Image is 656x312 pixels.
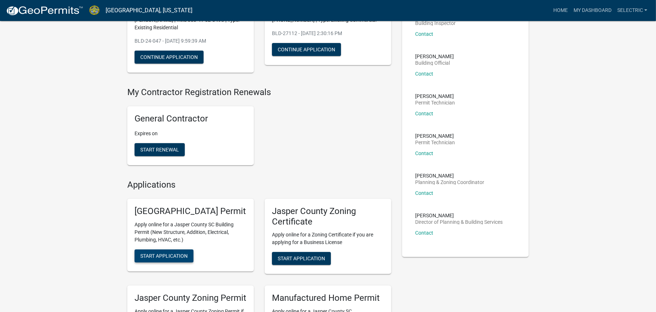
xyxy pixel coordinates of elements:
[140,147,179,153] span: Start Renewal
[550,4,571,17] a: Home
[272,252,331,265] button: Start Application
[415,150,433,156] a: Contact
[415,71,433,77] a: Contact
[415,100,455,105] p: Permit Technician
[415,54,454,59] p: [PERSON_NAME]
[278,256,325,261] span: Start Application
[135,206,247,217] h5: [GEOGRAPHIC_DATA] Permit
[415,133,455,138] p: [PERSON_NAME]
[614,4,650,17] a: Selectric
[415,190,433,196] a: Contact
[106,4,192,17] a: [GEOGRAPHIC_DATA], [US_STATE]
[415,60,454,65] p: Building Official
[415,21,456,26] p: Building Inspector
[272,231,384,246] p: Apply online for a Zoning Certificate if you are applying for a Business License
[135,221,247,244] p: Apply online for a Jasper County SC Building Permit (New Structure, Addition, Electrical, Plumbin...
[415,180,484,185] p: Planning & Zoning Coordinator
[135,51,204,64] button: Continue Application
[415,219,503,225] p: Director of Planning & Building Services
[89,5,100,15] img: Jasper County, South Carolina
[135,130,247,137] p: Expires on
[135,37,247,45] p: BLD-24-047 - [DATE] 9:59:39 AM
[415,94,455,99] p: [PERSON_NAME]
[272,43,341,56] button: Continue Application
[415,31,433,37] a: Contact
[415,230,433,236] a: Contact
[135,143,185,156] button: Start Renewal
[272,293,384,303] h5: Manufactured Home Permit
[127,87,391,98] h4: My Contractor Registration Renewals
[140,253,188,258] span: Start Application
[135,114,247,124] h5: General Contractor
[415,173,484,178] p: [PERSON_NAME]
[571,4,614,17] a: My Dashboard
[415,111,433,116] a: Contact
[415,140,455,145] p: Permit Technician
[127,180,391,190] h4: Applications
[272,206,384,227] h5: Jasper County Zoning Certificate
[135,249,193,262] button: Start Application
[135,293,247,303] h5: Jasper County Zoning Permit
[415,213,503,218] p: [PERSON_NAME]
[127,87,391,171] wm-registration-list-section: My Contractor Registration Renewals
[272,30,384,37] p: BLD-27112 - [DATE] 2:30:16 PM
